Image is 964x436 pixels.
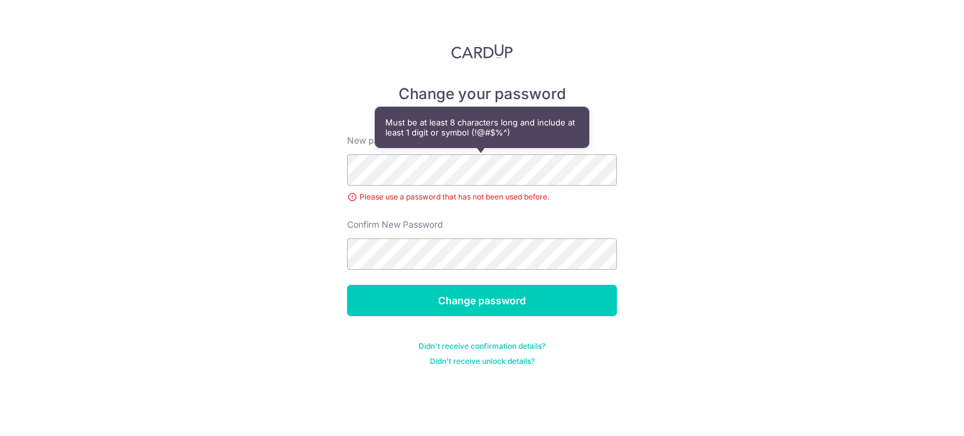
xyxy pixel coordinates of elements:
[347,84,617,104] h5: Change your password
[347,218,443,231] label: Confirm New Password
[347,191,617,203] div: Please use a password that has not been used before.
[375,107,589,147] div: Must be at least 8 characters long and include at least 1 digit or symbol (!@#$%^)
[347,134,409,147] label: New password
[451,44,513,59] img: CardUp Logo
[430,356,535,366] a: Didn't receive unlock details?
[419,341,545,351] a: Didn't receive confirmation details?
[347,285,617,316] input: Change password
